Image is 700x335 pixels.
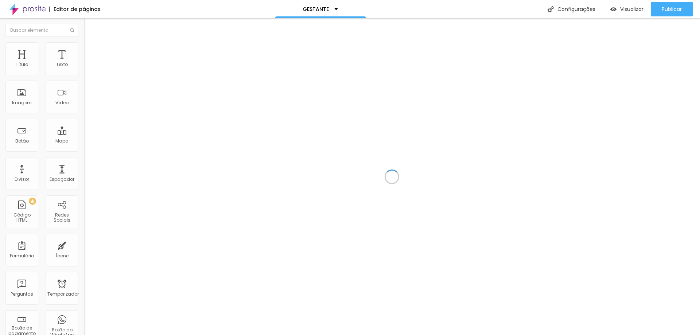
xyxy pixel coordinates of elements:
font: Botão [15,138,29,144]
button: Visualizar [603,2,651,16]
font: Mapa [55,138,69,144]
input: Buscar elemento [5,24,78,37]
img: Ícone [548,6,554,12]
font: Imagem [12,100,32,106]
font: Título [16,61,28,67]
font: Ícone [56,253,69,259]
font: Configurações [557,5,595,13]
font: Texto [56,61,68,67]
font: Temporizador [47,291,79,297]
font: Código HTML [13,212,31,223]
font: Publicar [662,5,682,13]
p: GESTANTE [303,7,329,12]
font: Divisor [15,176,29,182]
img: view-1.svg [610,6,617,12]
font: Perguntas [11,291,33,297]
font: Editor de páginas [54,5,101,13]
font: Visualizar [620,5,643,13]
img: Ícone [70,28,74,32]
font: Vídeo [55,100,69,106]
font: Formulário [10,253,34,259]
button: Publicar [651,2,693,16]
font: Redes Sociais [54,212,70,223]
font: Espaçador [50,176,74,182]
